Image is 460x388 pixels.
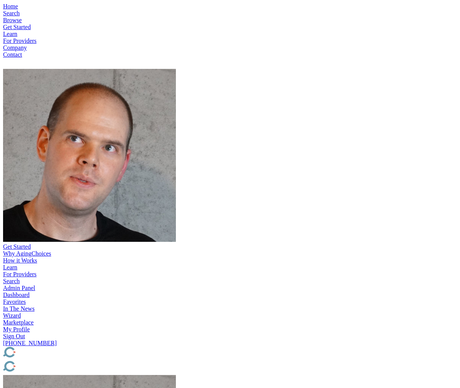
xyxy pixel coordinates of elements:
[3,312,457,319] div: Wizard
[3,250,457,257] div: Why AgingChoices
[3,305,457,312] div: In The News
[3,37,37,44] a: For Providers
[3,51,22,58] a: Contact
[3,292,457,298] div: Dashboard
[3,24,31,30] a: Get Started
[3,326,457,333] div: My Profile
[3,31,17,37] a: Learn
[3,271,457,278] div: For Providers
[3,10,457,17] div: Popover trigger
[3,333,457,340] div: Sign Out
[3,347,88,359] img: AgingChoices
[3,58,12,67] img: search-icon.svg
[3,69,176,242] img: d4d39b5f-dbb1-43f6-b8c8-bcc662e1d89f.jpg
[3,44,27,51] a: Company
[3,69,457,243] div: Popover trigger
[3,361,88,373] img: Choice!
[3,298,457,305] div: Favorites
[3,319,457,326] div: Marketplace
[3,17,22,23] a: Browse
[3,285,457,292] div: Admin Panel
[3,10,20,16] a: Search
[3,257,457,264] div: How it Works
[3,3,18,10] a: Home
[3,264,457,271] div: Learn
[3,340,57,346] a: [PHONE_NUMBER]
[3,278,457,285] div: Search
[3,243,457,250] div: Get Started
